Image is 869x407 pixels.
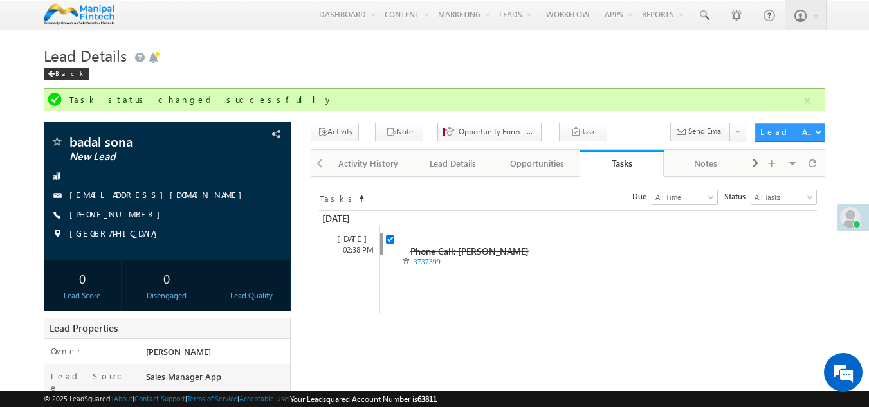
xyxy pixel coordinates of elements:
a: Notes [664,150,748,177]
label: Lead Source [51,370,134,393]
span: New Lead [69,150,222,163]
div: Sales Manager App [143,370,291,388]
span: All Time [652,192,714,203]
button: Lead Actions [755,123,825,142]
span: Status [724,191,751,203]
span: © 2025 LeadSquared | | | | | [44,393,437,405]
div: Back [44,68,89,80]
div: Tasks [589,157,654,169]
a: Contact Support [134,394,185,402]
div: Disengaged [131,290,203,302]
div: [DATE] [319,211,378,226]
a: [EMAIL_ADDRESS][DOMAIN_NAME] [69,189,248,200]
div: Notes [674,156,736,171]
div: Lead Actions [760,126,815,138]
a: Acceptable Use [239,394,288,402]
span: Phone Call: [PERSON_NAME] [410,245,529,257]
button: Task [559,123,607,141]
a: Opportunities [495,150,580,177]
a: All Time [652,190,718,205]
div: Lead Quality [215,290,287,302]
div: 0 [47,266,118,290]
span: badal sona [69,135,222,148]
button: Opportunity Form - Stage & Status [437,123,542,141]
a: Tasks [580,150,664,177]
td: Tasks [319,190,358,205]
div: Lead Score [47,290,118,302]
button: Send Email [670,123,731,141]
span: Lead Properties [50,321,118,334]
span: Lead Details [44,45,127,66]
div: -- [215,266,287,290]
span: All Tasks [751,192,813,203]
div: Task status changed successfully [69,94,803,105]
div: 0 [131,266,203,290]
button: Note [375,123,423,141]
button: Activity [311,123,359,141]
div: [DATE] [325,233,379,244]
span: Send Email [688,125,725,137]
a: 3737399 [414,257,441,266]
div: Opportunities [506,156,568,171]
a: Back [44,67,96,78]
span: [PERSON_NAME] [146,346,211,357]
span: 63811 [417,394,437,404]
div: 02:38 PM [325,244,379,256]
span: Due [632,191,652,203]
a: Activity History [327,150,411,177]
div: Lead Details [421,156,484,171]
span: Opportunity Form - Stage & Status [459,126,536,138]
img: Custom Logo [44,3,115,26]
a: About [114,394,133,402]
label: Owner [51,345,81,357]
a: Lead Details [411,150,495,177]
div: Activity History [337,156,399,171]
span: Your Leadsquared Account Number is [290,394,437,404]
a: Terms of Service [187,394,237,402]
a: All Tasks [751,190,817,205]
span: [PHONE_NUMBER] [69,208,167,221]
span: Sort Timeline [358,190,365,202]
span: [GEOGRAPHIC_DATA] [69,228,164,240]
